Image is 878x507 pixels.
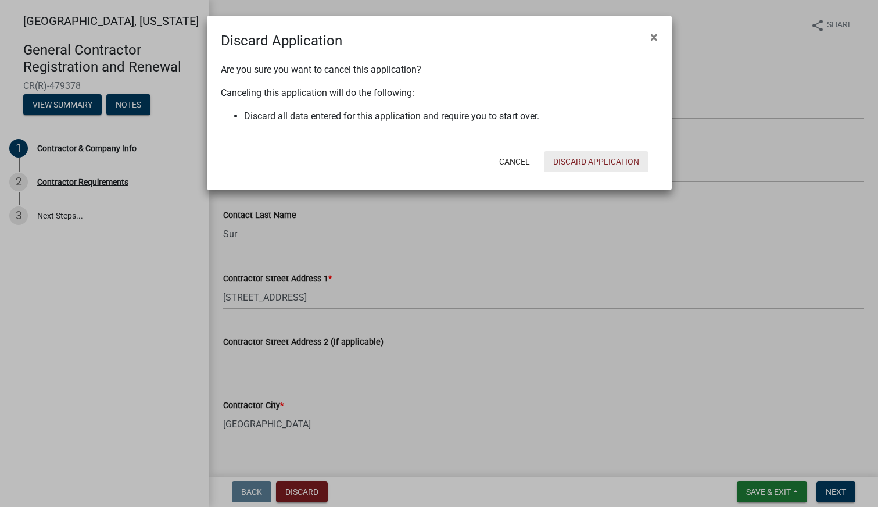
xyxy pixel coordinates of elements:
p: Are you sure you want to cancel this application? [221,63,658,77]
li: Discard all data entered for this application and require you to start over. [244,109,658,123]
button: Discard Application [544,151,648,172]
button: Close [641,21,667,53]
h4: Discard Application [221,30,342,51]
p: Canceling this application will do the following: [221,86,658,100]
span: × [650,29,658,45]
button: Cancel [490,151,539,172]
